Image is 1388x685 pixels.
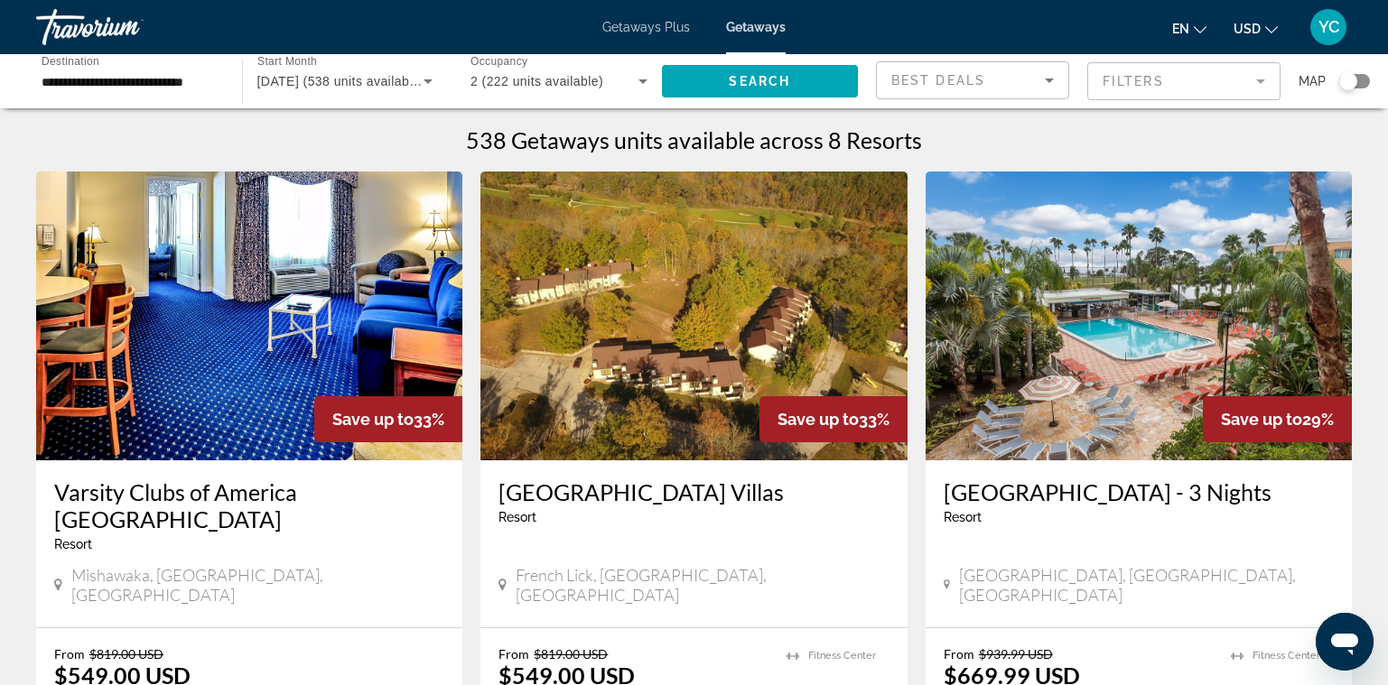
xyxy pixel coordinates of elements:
[480,171,907,460] img: 1788E01X.jpg
[71,565,444,605] span: Mishawaka, [GEOGRAPHIC_DATA], [GEOGRAPHIC_DATA]
[470,56,527,68] span: Occupancy
[891,73,985,88] span: Best Deals
[498,510,536,524] span: Resort
[979,646,1053,662] span: $939.99 USD
[729,74,790,88] span: Search
[498,478,889,505] a: [GEOGRAPHIC_DATA] Villas
[257,74,425,88] span: [DATE] (538 units available)
[36,4,217,51] a: Travorium
[944,478,1334,505] a: [GEOGRAPHIC_DATA] - 3 Nights
[516,565,889,605] span: French Lick, [GEOGRAPHIC_DATA], [GEOGRAPHIC_DATA]
[778,410,859,429] span: Save up to
[1253,650,1320,662] span: Fitness Center
[602,20,690,34] a: Getaways Plus
[926,171,1352,460] img: RGC6E01X.jpg
[1087,61,1281,101] button: Filter
[808,650,876,662] span: Fitness Center
[498,646,529,662] span: From
[42,55,99,67] span: Destination
[1172,15,1206,42] button: Change language
[959,565,1334,605] span: [GEOGRAPHIC_DATA], [GEOGRAPHIC_DATA], [GEOGRAPHIC_DATA]
[726,20,786,34] a: Getaways
[1234,22,1261,36] span: USD
[314,396,462,442] div: 33%
[534,646,608,662] span: $819.00 USD
[759,396,908,442] div: 33%
[1221,410,1302,429] span: Save up to
[470,74,603,88] span: 2 (222 units available)
[466,126,922,153] h1: 538 Getaways units available across 8 Resorts
[1305,8,1352,46] button: User Menu
[1172,22,1189,36] span: en
[54,646,85,662] span: From
[662,65,859,97] button: Search
[36,171,462,460] img: DP24I01X.jpg
[332,410,414,429] span: Save up to
[1203,396,1352,442] div: 29%
[54,537,92,551] span: Resort
[1234,15,1278,42] button: Change currency
[257,56,317,68] span: Start Month
[1299,69,1326,94] span: Map
[54,478,444,532] a: Varsity Clubs of America [GEOGRAPHIC_DATA]
[1316,613,1374,671] iframe: Button to launch messaging window
[891,69,1054,91] mat-select: Sort by
[944,510,982,524] span: Resort
[944,646,974,662] span: From
[89,646,163,662] span: $819.00 USD
[1318,18,1339,36] span: YC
